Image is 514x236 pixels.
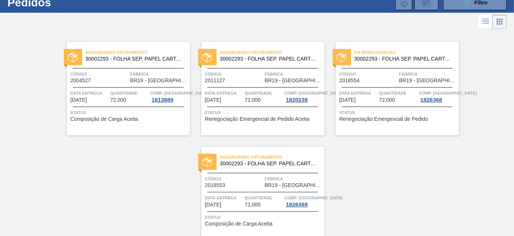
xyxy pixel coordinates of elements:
[284,202,309,208] div: 1826369
[324,42,459,135] a: statusEm renegociação30002293 - FOLHA SEP. PAPEL CARTAO 1200x1000M 350gCódigo2018554FábricaBR19 -...
[284,194,323,208] a: Comp. [GEOGRAPHIC_DATA]1826369
[284,194,342,202] span: Comp. Carga
[150,97,175,103] div: 1813889
[244,97,261,103] span: 72,000
[205,202,221,208] span: 03/10/2025
[339,109,457,116] span: Status
[202,157,212,167] img: status
[265,183,323,188] span: BR19 - Nova Rio
[68,52,78,62] img: status
[205,116,309,122] span: Renegociação Emergencial de Pedido Aceita
[284,89,323,103] a: Comp. [GEOGRAPHIC_DATA]1820239
[205,97,221,103] span: 16/09/2025
[244,202,261,208] span: 72,000
[205,89,243,97] span: Data entrega
[71,89,109,97] span: Data entrega
[399,70,457,78] span: Fábrica
[479,15,492,29] div: Visão em Lista
[220,153,324,161] span: Aguardando Faturamento
[244,194,283,202] span: Quantidade
[205,70,263,78] span: Código
[265,78,323,83] span: BR19 - Nova Rio
[150,89,208,97] span: Comp. Carga
[205,194,243,202] span: Data entrega
[205,183,225,188] span: 2018553
[339,78,360,83] span: 2018554
[419,97,443,103] div: 1826368
[265,175,323,183] span: Fábrica
[205,214,323,221] span: Status
[419,89,457,103] a: Comp. [GEOGRAPHIC_DATA]1826368
[130,70,188,78] span: Fábrica
[85,56,184,62] span: 30002293 - FOLHA SEP. PAPEL CARTAO 1200x1000M 350g
[71,78,91,83] span: 2004527
[150,89,188,103] a: Comp. [GEOGRAPHIC_DATA]1813889
[379,97,395,103] span: 72,000
[244,89,283,97] span: Quantidade
[339,97,356,103] span: 01/10/2025
[202,52,212,62] img: status
[56,42,190,135] a: statusAguardando Faturamento30002293 - FOLHA SEP. PAPEL CARTAO 1200x1000M 350gCódigo2004527Fábric...
[205,109,323,116] span: Status
[85,49,190,56] span: Aguardando Faturamento
[339,89,377,97] span: Data entrega
[71,109,188,116] span: Status
[220,56,318,62] span: 30002293 - FOLHA SEP. PAPEL CARTAO 1200x1000M 350g
[284,97,309,103] div: 1820239
[205,78,225,83] span: 2011127
[110,89,148,97] span: Quantidade
[265,70,323,78] span: Fábrica
[130,78,188,83] span: BR19 - Nova Rio
[71,97,87,103] span: 10/09/2025
[354,56,453,62] span: 30002293 - FOLHA SEP. PAPEL CARTAO 1200x1000M 350g
[284,89,342,97] span: Comp. Carga
[220,49,324,56] span: Aguardando Faturamento
[399,78,457,83] span: BR19 - Nova Rio
[337,52,346,62] img: status
[419,89,477,97] span: Comp. Carga
[71,70,128,78] span: Código
[354,49,459,56] span: Em renegociação
[492,15,507,29] div: Visão em Cards
[379,89,417,97] span: Quantidade
[205,175,263,183] span: Código
[71,116,138,122] span: Composição de Carga Aceita
[190,42,324,135] a: statusAguardando Faturamento30002293 - FOLHA SEP. PAPEL CARTAO 1200x1000M 350gCódigo2011127Fábric...
[110,97,126,103] span: 72,000
[220,161,318,166] span: 30002293 - FOLHA SEP. PAPEL CARTAO 1200x1000M 350g
[339,116,428,122] span: Renegociação Emergencial de Pedido
[339,70,397,78] span: Código
[205,221,272,227] span: Composição de Carga Aceita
